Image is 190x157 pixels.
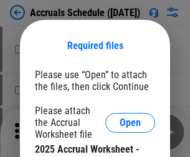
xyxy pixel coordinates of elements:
div: Please attach the Accrual Worksheet file [35,105,105,140]
div: Please use “Open” to attach the files, then click Continue [35,69,155,92]
span: Open [120,118,141,128]
button: Open [105,113,155,133]
div: Required files [35,40,155,52]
